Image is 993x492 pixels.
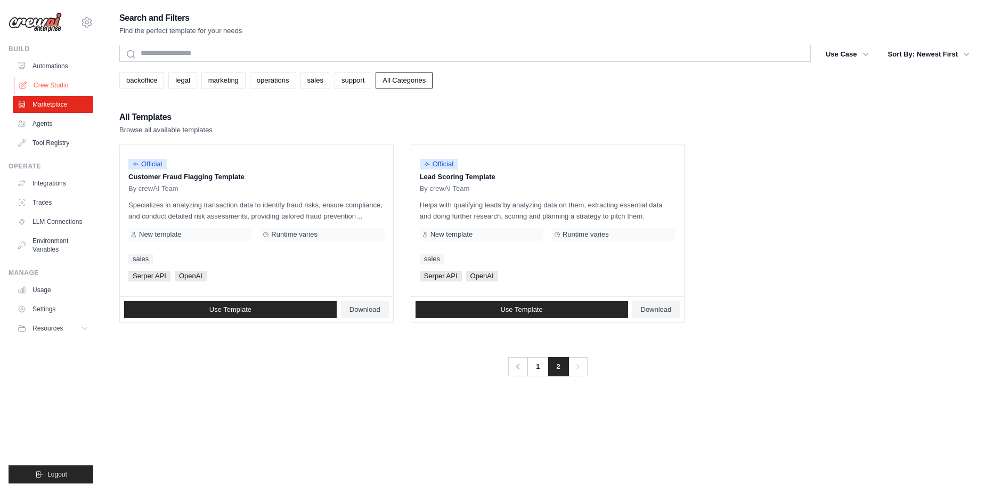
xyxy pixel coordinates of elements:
[563,230,609,239] span: Runtime varies
[641,305,672,314] span: Download
[420,271,462,281] span: Serper API
[209,305,251,314] span: Use Template
[32,324,63,333] span: Resources
[13,175,93,192] a: Integrations
[13,281,93,299] a: Usage
[416,301,628,318] a: Use Template
[128,159,167,170] span: Official
[128,184,178,193] span: By crewAI Team
[250,72,296,88] a: operations
[13,320,93,337] button: Resources
[335,72,371,88] a: support
[420,254,444,264] a: sales
[13,134,93,151] a: Tool Registry
[128,172,385,182] p: Customer Fraud Flagging Template
[882,45,976,64] button: Sort By: Newest First
[527,357,548,376] a: 1
[13,232,93,258] a: Environment Variables
[9,45,93,53] div: Build
[128,254,153,264] a: sales
[9,465,93,483] button: Logout
[168,72,197,88] a: legal
[13,301,93,318] a: Settings
[632,301,680,318] a: Download
[466,271,498,281] span: OpenAI
[341,301,389,318] a: Download
[508,357,587,376] nav: Pagination
[349,305,380,314] span: Download
[119,110,213,125] h2: All Templates
[128,271,170,281] span: Serper API
[119,11,242,26] h2: Search and Filters
[500,305,542,314] span: Use Template
[14,77,94,94] a: Crew Studio
[420,184,470,193] span: By crewAI Team
[128,199,385,222] p: Specializes in analyzing transaction data to identify fraud risks, ensure compliance, and conduct...
[13,115,93,132] a: Agents
[430,230,473,239] span: New template
[300,72,330,88] a: sales
[819,45,875,64] button: Use Case
[13,213,93,230] a: LLM Connections
[376,72,433,88] a: All Categories
[9,162,93,171] div: Operate
[420,172,676,182] p: Lead Scoring Template
[119,125,213,135] p: Browse all available templates
[124,301,337,318] a: Use Template
[13,58,93,75] a: Automations
[119,72,164,88] a: backoffice
[548,357,569,376] span: 2
[420,199,676,222] p: Helps with qualifying leads by analyzing data on them, extracting essential data and doing furthe...
[119,26,242,36] p: Find the perfect template for your needs
[9,269,93,277] div: Manage
[13,96,93,113] a: Marketplace
[139,230,181,239] span: New template
[13,194,93,211] a: Traces
[201,72,246,88] a: marketing
[47,470,67,479] span: Logout
[9,12,62,33] img: Logo
[420,159,458,170] span: Official
[271,230,318,239] span: Runtime varies
[175,271,207,281] span: OpenAI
